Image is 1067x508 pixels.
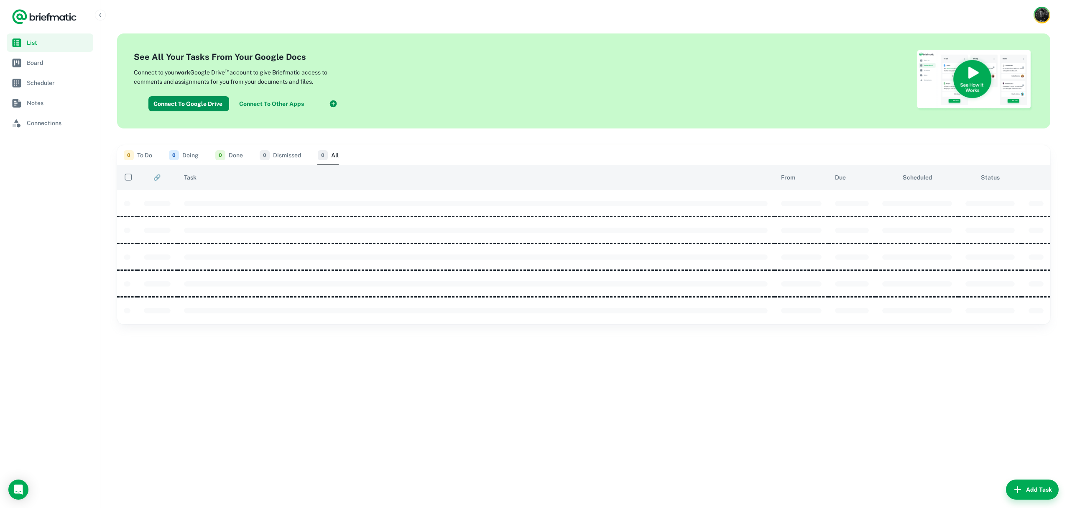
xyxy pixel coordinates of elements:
span: From [781,172,795,182]
span: 0 [215,150,225,160]
button: Connect To Google Drive [148,96,229,111]
b: work [176,69,190,76]
span: Task [184,172,197,182]
a: Logo [12,8,77,25]
span: Due [835,172,846,182]
p: Connect to your Google Drive account to give Briefmatic access to comments and assignments for yo... [134,67,355,86]
button: Add Task [1006,480,1059,500]
div: Load Chat [8,480,28,500]
button: All [318,145,339,165]
button: Doing [169,145,199,165]
a: Connect To Other Apps [236,96,341,111]
a: List [7,33,93,52]
span: 0 [124,150,134,160]
span: Scheduled [903,172,932,182]
span: Status [981,172,1000,182]
span: 0 [260,150,270,160]
button: Dismissed [260,145,301,165]
span: Board [27,58,90,67]
button: Account button [1034,7,1050,23]
button: To Do [124,145,152,165]
sup: ™ [225,67,230,73]
a: Scheduler [7,74,93,92]
a: Board [7,54,93,72]
img: See How Briefmatic Works [916,50,1034,112]
span: 0 [169,150,179,160]
span: Connections [27,118,90,128]
a: Notes [7,94,93,112]
span: Notes [27,98,90,108]
h4: See All Your Tasks From Your Google Docs [134,51,355,63]
span: List [27,38,90,47]
span: 0 [318,150,328,160]
span: Scheduler [27,78,90,87]
img: Juan Koekemoer | TERBODORE [1035,8,1049,22]
span: 🔗 [153,172,161,182]
a: Connections [7,114,93,132]
button: Done [215,145,243,165]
